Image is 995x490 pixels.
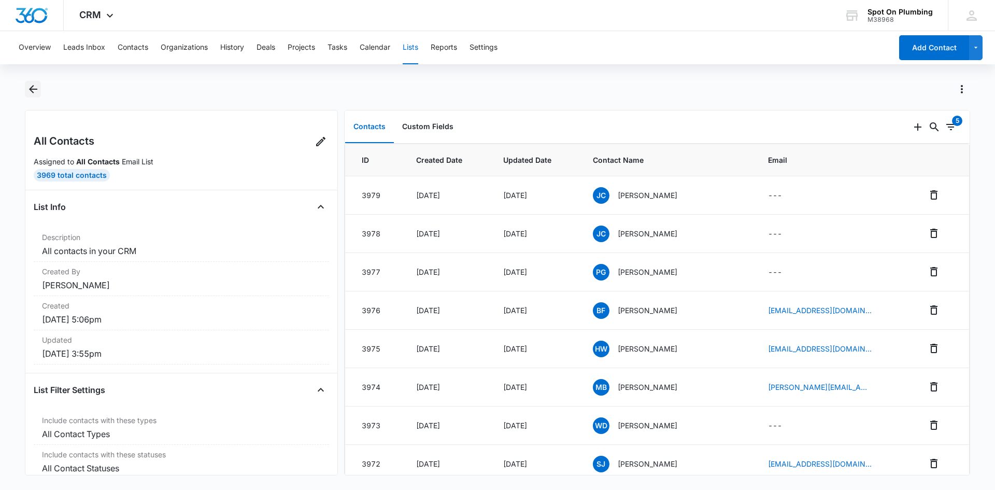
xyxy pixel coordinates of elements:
[34,411,329,445] div: Include contacts with these typesAll Contact Types
[503,267,568,277] div: [DATE]
[416,343,478,354] div: [DATE]
[416,420,478,431] div: [DATE]
[926,187,942,203] button: Remove
[431,31,457,64] button: Reports
[593,264,609,281] span: PG
[416,382,478,393] div: [DATE]
[618,305,677,316] p: [PERSON_NAME]
[416,155,478,165] span: Created Date
[868,8,933,16] div: account name
[618,190,677,201] p: [PERSON_NAME]
[42,313,321,326] dd: [DATE] 5:06pm
[593,226,609,242] span: JC
[34,262,329,296] div: Created By[PERSON_NAME]
[34,445,329,479] div: Include contacts with these statusesAll Contact Statuses
[909,119,926,135] button: Add
[926,263,942,280] button: Remove
[618,343,677,354] p: [PERSON_NAME]
[768,382,872,393] a: [PERSON_NAME][EMAIL_ADDRESS][DOMAIN_NAME]
[42,347,321,360] dd: [DATE] 3:55pm
[161,31,208,64] button: Organizations
[756,176,913,215] td: ---
[42,428,321,440] dd: All Contact Types
[593,456,609,472] span: SJ
[618,382,677,393] p: [PERSON_NAME]
[42,300,321,311] dt: Created
[34,169,110,181] div: 3969 Total Contacts
[362,420,391,431] div: 3973
[868,16,933,23] div: account id
[926,302,942,318] button: Remove
[42,334,321,345] dt: Updated
[257,31,275,64] button: Deals
[362,458,391,469] div: 3972
[362,305,391,316] div: 3976
[593,187,609,204] span: JC
[416,228,478,239] div: [DATE]
[618,228,677,239] p: [PERSON_NAME]
[768,458,872,469] a: [EMAIL_ADDRESS][DOMAIN_NAME]
[503,155,568,165] span: Updated Date
[593,302,609,319] span: BF
[362,228,391,239] div: 3978
[42,232,321,243] dt: Description
[943,119,959,135] button: Filters
[34,296,329,330] div: Created[DATE] 5:06pm
[756,215,913,253] td: ---
[618,267,677,277] p: [PERSON_NAME]
[756,407,913,445] td: ---
[42,245,321,257] dd: All contacts in your CRM
[503,190,568,201] div: [DATE]
[42,462,321,474] dd: All Contact Statuses
[362,382,391,393] div: 3974
[312,382,329,398] button: Close
[503,420,568,431] div: [DATE]
[362,343,391,354] div: 3975
[926,417,942,433] button: Remove
[34,156,329,167] p: Assigned to Email List
[19,31,51,64] button: Overview
[63,31,105,64] button: Leads Inbox
[503,382,568,393] div: [DATE]
[768,343,872,354] a: [EMAIL_ADDRESS][DOMAIN_NAME]
[926,119,943,135] button: Search...
[503,343,568,354] div: [DATE]
[42,266,321,277] dt: Created By
[362,155,391,165] span: ID
[593,417,609,434] span: WD
[328,31,347,64] button: Tasks
[394,111,462,143] button: Custom Fields
[503,228,568,239] div: [DATE]
[312,199,329,215] button: Close
[503,305,568,316] div: [DATE]
[926,340,942,357] button: Remove
[118,31,148,64] button: Contacts
[593,341,609,357] span: HW
[362,267,391,277] div: 3977
[899,35,969,60] button: Add Contact
[42,415,321,426] dt: Include contacts with these types
[288,31,315,64] button: Projects
[926,379,942,395] button: Remove
[34,384,105,396] h4: List Filter Settings
[926,455,942,472] button: Remove
[593,155,743,165] span: Contact Name
[34,228,329,262] div: DescriptionAll contacts in your CRM
[25,81,41,97] button: Back
[952,116,962,126] div: 5 items
[503,458,568,469] div: [DATE]
[954,81,970,97] button: Actions
[593,379,609,396] span: MB
[360,31,390,64] button: Calendar
[768,155,901,165] span: Email
[470,31,497,64] button: Settings
[34,133,94,149] h2: All Contacts
[416,305,478,316] div: [DATE]
[34,330,329,365] div: Updated[DATE] 3:55pm
[345,111,394,143] button: Contacts
[362,190,391,201] div: 3979
[416,190,478,201] div: [DATE]
[756,253,913,291] td: ---
[34,201,66,213] h4: List Info
[220,31,244,64] button: History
